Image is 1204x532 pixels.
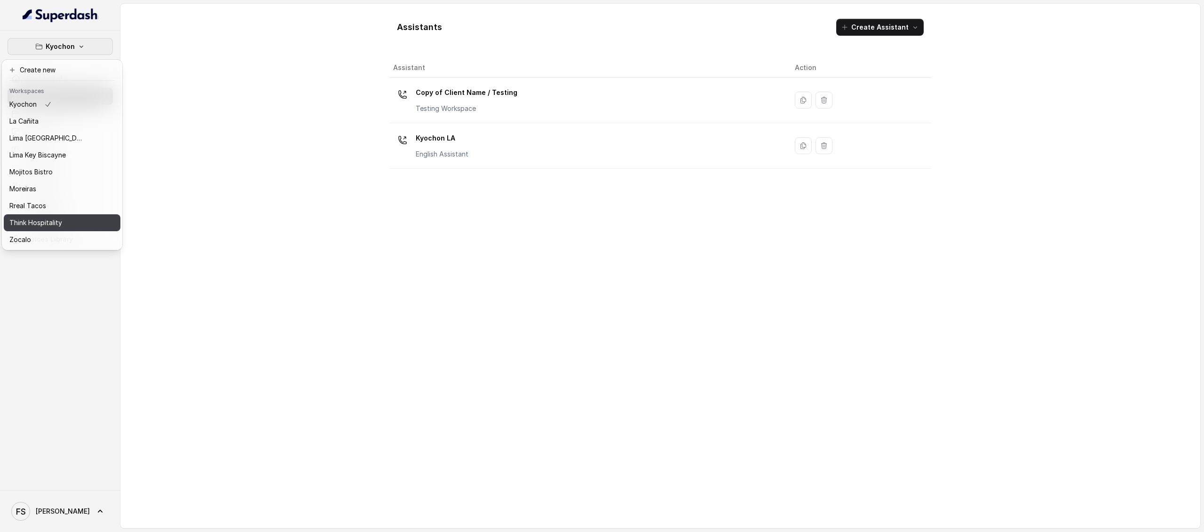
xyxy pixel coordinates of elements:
p: Kyochon [9,99,37,110]
p: Moreiras [9,183,36,195]
p: Zocalo [9,234,31,245]
button: Create new [4,62,120,78]
button: Kyochon [8,38,113,55]
p: Mojitos Bistro [9,166,53,178]
p: Think Hospitality [9,217,62,228]
p: La Cañita [9,116,39,127]
p: Lima Key Biscayne [9,149,66,161]
p: Kyochon [46,41,75,52]
p: Lima [GEOGRAPHIC_DATA] [9,133,85,144]
header: Workspaces [4,83,120,98]
p: Rreal Tacos [9,200,46,211]
div: Kyochon [2,60,122,250]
